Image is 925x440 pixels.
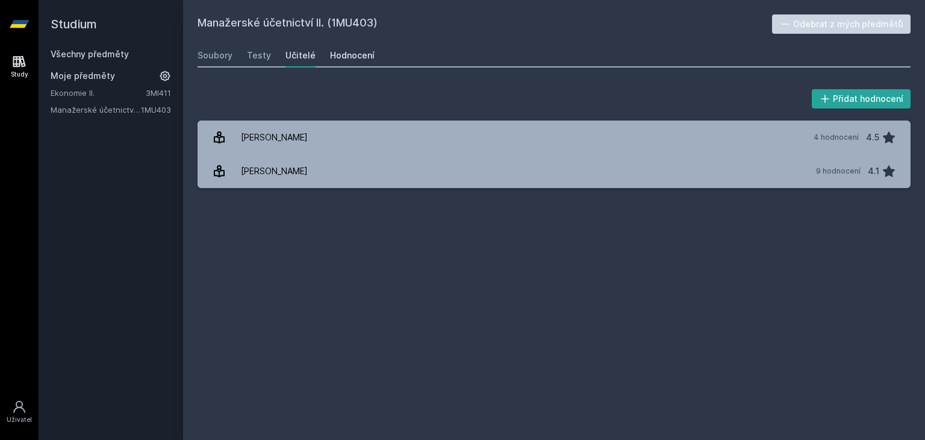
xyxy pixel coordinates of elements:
[285,49,316,61] div: Učitelé
[2,394,36,430] a: Uživatel
[868,159,879,183] div: 4.1
[241,159,308,183] div: [PERSON_NAME]
[241,125,308,149] div: [PERSON_NAME]
[330,49,375,61] div: Hodnocení
[247,49,271,61] div: Testy
[146,88,171,98] a: 3MI411
[51,104,141,116] a: Manažerské účetnictví II.
[51,87,146,99] a: Ekonomie II.
[51,70,115,82] span: Moje předměty
[285,43,316,68] a: Učitelé
[7,415,32,424] div: Uživatel
[812,89,911,108] button: Přidat hodnocení
[816,166,861,176] div: 9 hodnocení
[330,43,375,68] a: Hodnocení
[247,43,271,68] a: Testy
[11,70,28,79] div: Study
[866,125,879,149] div: 4.5
[2,48,36,85] a: Study
[141,105,171,115] a: 1MU403
[198,43,232,68] a: Soubory
[198,49,232,61] div: Soubory
[198,154,911,188] a: [PERSON_NAME] 9 hodnocení 4.1
[772,14,911,34] button: Odebrat z mých předmětů
[51,49,129,59] a: Všechny předměty
[198,14,772,34] h2: Manažerské účetnictví II. (1MU403)
[198,121,911,154] a: [PERSON_NAME] 4 hodnocení 4.5
[814,133,859,142] div: 4 hodnocení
